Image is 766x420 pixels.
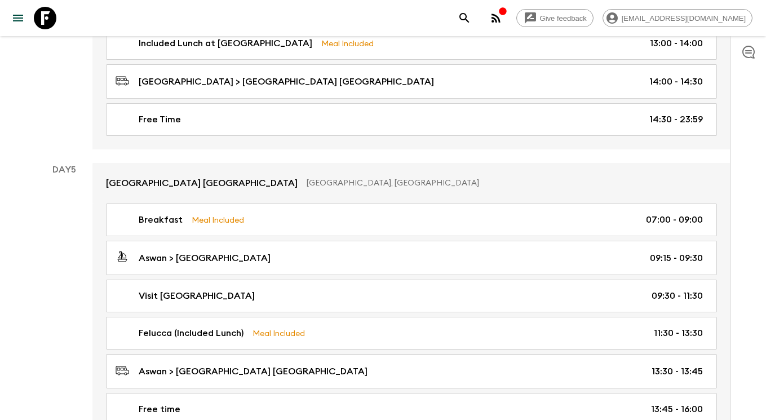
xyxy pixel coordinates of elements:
[139,326,243,340] p: Felucca (Included Lunch)
[7,7,29,29] button: menu
[139,365,367,378] p: Aswan > [GEOGRAPHIC_DATA] [GEOGRAPHIC_DATA]
[652,365,703,378] p: 13:30 - 13:45
[106,317,717,350] a: Felucca (Included Lunch)Meal Included11:30 - 13:30
[649,75,703,89] p: 14:00 - 14:30
[646,213,703,227] p: 07:00 - 09:00
[139,251,271,265] p: Aswan > [GEOGRAPHIC_DATA]
[453,7,476,29] button: search adventures
[36,163,92,176] p: Day 5
[652,289,703,303] p: 09:30 - 11:30
[139,289,255,303] p: Visit [GEOGRAPHIC_DATA]
[654,326,703,340] p: 11:30 - 13:30
[651,403,703,416] p: 13:45 - 16:00
[650,251,703,265] p: 09:15 - 09:30
[650,37,703,50] p: 13:00 - 14:00
[106,27,717,60] a: Included Lunch at [GEOGRAPHIC_DATA]Meal Included13:00 - 14:00
[649,113,703,126] p: 14:30 - 23:59
[106,176,298,190] p: [GEOGRAPHIC_DATA] [GEOGRAPHIC_DATA]
[321,37,374,50] p: Meal Included
[139,213,183,227] p: Breakfast
[192,214,244,226] p: Meal Included
[516,9,594,27] a: Give feedback
[106,354,717,388] a: Aswan > [GEOGRAPHIC_DATA] [GEOGRAPHIC_DATA]13:30 - 13:45
[253,327,305,339] p: Meal Included
[106,280,717,312] a: Visit [GEOGRAPHIC_DATA]09:30 - 11:30
[139,403,180,416] p: Free time
[616,14,752,23] span: [EMAIL_ADDRESS][DOMAIN_NAME]
[92,163,730,204] a: [GEOGRAPHIC_DATA] [GEOGRAPHIC_DATA][GEOGRAPHIC_DATA], [GEOGRAPHIC_DATA]
[139,75,434,89] p: [GEOGRAPHIC_DATA] > [GEOGRAPHIC_DATA] [GEOGRAPHIC_DATA]
[139,37,312,50] p: Included Lunch at [GEOGRAPHIC_DATA]
[106,64,717,99] a: [GEOGRAPHIC_DATA] > [GEOGRAPHIC_DATA] [GEOGRAPHIC_DATA]14:00 - 14:30
[307,178,708,189] p: [GEOGRAPHIC_DATA], [GEOGRAPHIC_DATA]
[534,14,593,23] span: Give feedback
[106,204,717,236] a: BreakfastMeal Included07:00 - 09:00
[106,241,717,275] a: Aswan > [GEOGRAPHIC_DATA]09:15 - 09:30
[139,113,181,126] p: Free Time
[106,103,717,136] a: Free Time14:30 - 23:59
[603,9,752,27] div: [EMAIL_ADDRESS][DOMAIN_NAME]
